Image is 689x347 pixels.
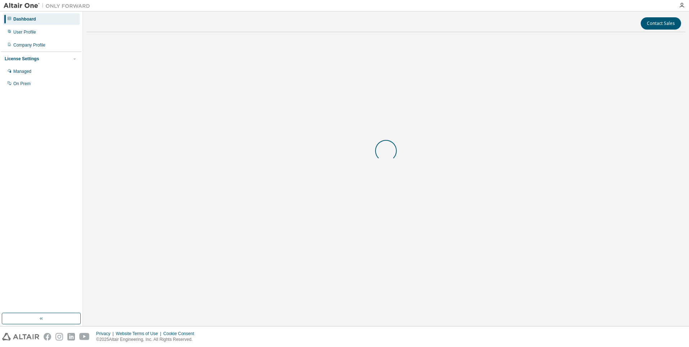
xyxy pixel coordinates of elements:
img: linkedin.svg [67,333,75,341]
img: Altair One [4,2,94,9]
div: Dashboard [13,16,36,22]
button: Contact Sales [641,17,681,30]
div: Managed [13,69,31,74]
div: Cookie Consent [163,331,198,337]
img: facebook.svg [44,333,51,341]
p: © 2025 Altair Engineering, Inc. All Rights Reserved. [96,337,199,343]
div: Privacy [96,331,116,337]
img: youtube.svg [79,333,90,341]
div: Company Profile [13,42,45,48]
div: On Prem [13,81,31,87]
div: License Settings [5,56,39,62]
img: altair_logo.svg [2,333,39,341]
img: instagram.svg [55,333,63,341]
div: User Profile [13,29,36,35]
div: Website Terms of Use [116,331,163,337]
